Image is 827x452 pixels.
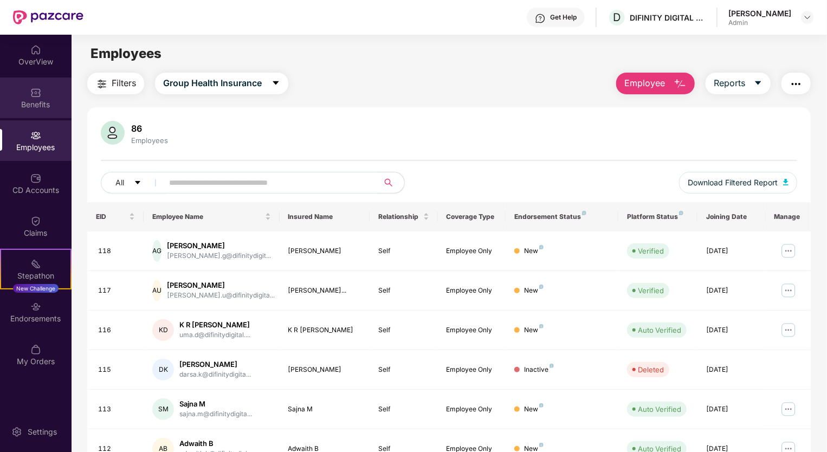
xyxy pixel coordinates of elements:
img: svg+xml;base64,PHN2ZyBpZD0iRW1wbG95ZWVzIiB4bWxucz0iaHR0cDovL3d3dy53My5vcmcvMjAwMC9zdmciIHdpZHRoPS... [30,130,41,141]
img: manageButton [780,282,797,299]
div: [DATE] [706,404,757,415]
span: caret-down [754,79,763,88]
div: [PERSON_NAME] [288,365,361,375]
div: darsa.k@difinitydigita... [179,370,251,380]
div: Admin [728,18,791,27]
img: svg+xml;base64,PHN2ZyB4bWxucz0iaHR0cDovL3d3dy53My5vcmcvMjAwMC9zdmciIHdpZHRoPSI4IiBoZWlnaHQ9IjgiIH... [539,245,544,249]
th: Employee Name [144,202,279,231]
div: Employees [129,136,170,145]
div: Employee Only [447,325,497,335]
img: svg+xml;base64,PHN2ZyBpZD0iQmVuZWZpdHMiIHhtbG5zPSJodHRwOi8vd3d3LnczLm9yZy8yMDAwL3N2ZyIgd2lkdGg9Ij... [30,87,41,98]
div: KD [152,319,174,341]
div: [PERSON_NAME] [167,241,271,251]
th: Manage [766,202,811,231]
div: Employee Only [447,286,497,296]
span: Relationship [378,212,421,221]
img: svg+xml;base64,PHN2ZyB4bWxucz0iaHR0cDovL3d3dy53My5vcmcvMjAwMC9zdmciIHdpZHRoPSI4IiBoZWlnaHQ9IjgiIH... [582,211,586,215]
div: Self [378,404,429,415]
div: Verified [638,246,664,256]
div: [PERSON_NAME] [288,246,361,256]
img: svg+xml;base64,PHN2ZyBpZD0iSG9tZSIgeG1sbnM9Imh0dHA6Ly93d3cudzMub3JnLzIwMDAvc3ZnIiB3aWR0aD0iMjAiIG... [30,44,41,55]
button: Group Health Insurancecaret-down [155,73,288,94]
div: Self [378,286,429,296]
div: DK [152,359,174,380]
div: uma.d@difinitydigital.... [179,330,250,340]
img: svg+xml;base64,PHN2ZyB4bWxucz0iaHR0cDovL3d3dy53My5vcmcvMjAwMC9zdmciIHdpZHRoPSI4IiBoZWlnaHQ9IjgiIH... [550,364,554,368]
div: Sajna M [288,404,361,415]
div: sajna.m@difinitydigita... [179,409,252,419]
div: [DATE] [706,365,757,375]
button: search [378,172,405,193]
img: svg+xml;base64,PHN2ZyB4bWxucz0iaHR0cDovL3d3dy53My5vcmcvMjAwMC9zdmciIHdpZHRoPSI4IiBoZWlnaHQ9IjgiIH... [539,324,544,328]
th: Insured Name [280,202,370,231]
div: [PERSON_NAME] [728,8,791,18]
img: svg+xml;base64,PHN2ZyBpZD0iQ2xhaW0iIHhtbG5zPSJodHRwOi8vd3d3LnczLm9yZy8yMDAwL3N2ZyIgd2lkdGg9IjIwIi... [30,216,41,227]
span: Download Filtered Report [688,177,778,189]
span: Employee [624,76,665,90]
div: Employee Only [447,404,497,415]
th: EID [87,202,144,231]
div: [DATE] [706,325,757,335]
div: K R [PERSON_NAME] [288,325,361,335]
button: Reportscaret-down [706,73,771,94]
div: [PERSON_NAME] [179,359,251,370]
div: 115 [98,365,135,375]
div: 113 [98,404,135,415]
span: All [115,177,124,189]
div: New [524,325,544,335]
div: Stepathon [1,270,70,281]
div: Sajna M [179,399,252,409]
img: svg+xml;base64,PHN2ZyB4bWxucz0iaHR0cDovL3d3dy53My5vcmcvMjAwMC9zdmciIHdpZHRoPSI4IiBoZWlnaHQ9IjgiIH... [539,403,544,408]
div: 118 [98,246,135,256]
img: svg+xml;base64,PHN2ZyB4bWxucz0iaHR0cDovL3d3dy53My5vcmcvMjAwMC9zdmciIHdpZHRoPSI4IiBoZWlnaHQ9IjgiIH... [539,285,544,289]
img: svg+xml;base64,PHN2ZyBpZD0iRW5kb3JzZW1lbnRzIiB4bWxucz0iaHR0cDovL3d3dy53My5vcmcvMjAwMC9zdmciIHdpZH... [30,301,41,312]
span: Filters [112,76,136,90]
span: search [378,178,399,187]
span: EID [96,212,127,221]
img: svg+xml;base64,PHN2ZyB4bWxucz0iaHR0cDovL3d3dy53My5vcmcvMjAwMC9zdmciIHdpZHRoPSI4IiBoZWlnaHQ9IjgiIH... [539,443,544,447]
div: New [524,246,544,256]
div: Get Help [550,13,577,22]
div: Employee Only [447,246,497,256]
div: DIFINITY DIGITAL LLP [630,12,706,23]
div: [PERSON_NAME].u@difinitydigita... [167,290,275,301]
div: Settings [24,427,60,437]
span: D [613,11,621,24]
span: Employee Name [152,212,262,221]
img: svg+xml;base64,PHN2ZyB4bWxucz0iaHR0cDovL3d3dy53My5vcmcvMjAwMC9zdmciIHdpZHRoPSIyNCIgaGVpZ2h0PSIyNC... [95,78,108,91]
div: New Challenge [13,284,59,293]
img: svg+xml;base64,PHN2ZyBpZD0iU2V0dGluZy0yMHgyMCIgeG1sbnM9Imh0dHA6Ly93d3cudzMub3JnLzIwMDAvc3ZnIiB3aW... [11,427,22,437]
div: [PERSON_NAME] [167,280,275,290]
div: Auto Verified [638,325,681,335]
img: svg+xml;base64,PHN2ZyBpZD0iSGVscC0zMngzMiIgeG1sbnM9Imh0dHA6Ly93d3cudzMub3JnLzIwMDAvc3ZnIiB3aWR0aD... [535,13,546,24]
span: caret-down [272,79,280,88]
div: Platform Status [627,212,689,221]
div: Self [378,325,429,335]
div: Verified [638,285,664,296]
div: Endorsement Status [514,212,610,221]
div: 116 [98,325,135,335]
img: manageButton [780,242,797,260]
img: svg+xml;base64,PHN2ZyBpZD0iRHJvcGRvd24tMzJ4MzIiIHhtbG5zPSJodHRwOi8vd3d3LnczLm9yZy8yMDAwL3N2ZyIgd2... [803,13,812,22]
th: Coverage Type [438,202,506,231]
div: 86 [129,123,170,134]
button: Allcaret-down [101,172,167,193]
div: Deleted [638,364,664,375]
img: manageButton [780,321,797,339]
div: [DATE] [706,246,757,256]
div: Employee Only [447,365,497,375]
div: AG [152,240,161,262]
div: New [524,286,544,296]
button: Filters [87,73,144,94]
div: Self [378,246,429,256]
img: svg+xml;base64,PHN2ZyB4bWxucz0iaHR0cDovL3d3dy53My5vcmcvMjAwMC9zdmciIHdpZHRoPSIyMSIgaGVpZ2h0PSIyMC... [30,259,41,269]
div: 117 [98,286,135,296]
th: Relationship [370,202,437,231]
div: [PERSON_NAME].g@difinitydigit... [167,251,271,261]
img: svg+xml;base64,PHN2ZyB4bWxucz0iaHR0cDovL3d3dy53My5vcmcvMjAwMC9zdmciIHdpZHRoPSI4IiBoZWlnaHQ9IjgiIH... [679,211,683,215]
div: New [524,404,544,415]
img: New Pazcare Logo [13,10,83,24]
div: K R [PERSON_NAME] [179,320,250,330]
img: svg+xml;base64,PHN2ZyB4bWxucz0iaHR0cDovL3d3dy53My5vcmcvMjAwMC9zdmciIHdpZHRoPSIyNCIgaGVpZ2h0PSIyNC... [790,78,803,91]
button: Download Filtered Report [679,172,797,193]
